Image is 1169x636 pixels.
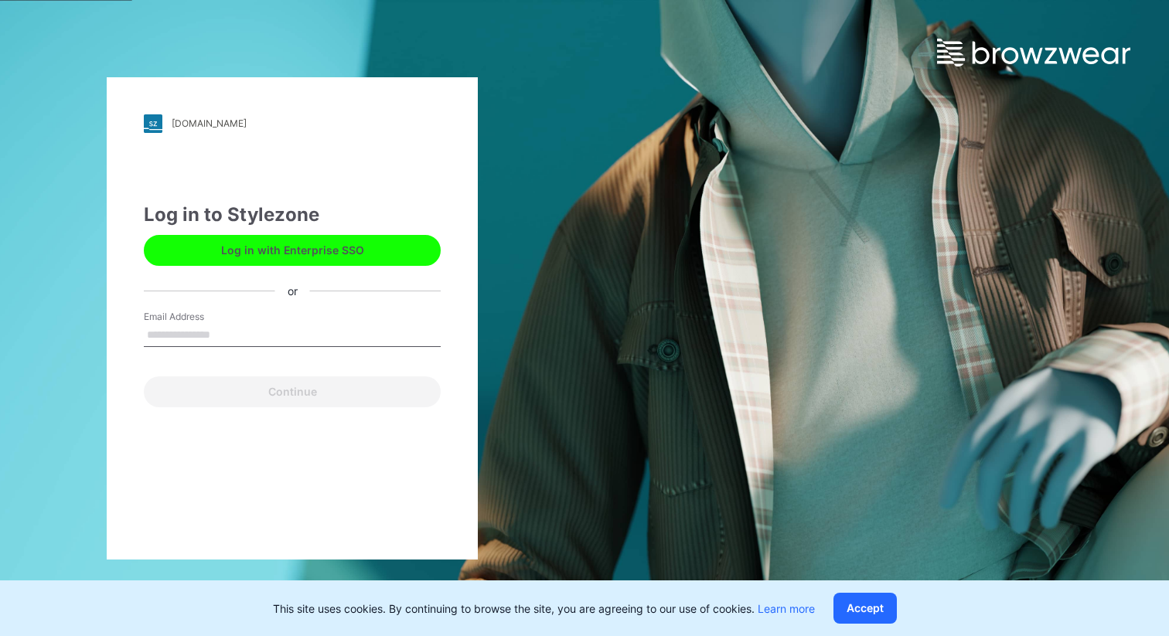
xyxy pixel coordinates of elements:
img: stylezone-logo.562084cfcfab977791bfbf7441f1a819.svg [144,114,162,133]
label: Email Address [144,310,252,324]
div: [DOMAIN_NAME] [172,117,247,129]
button: Accept [833,593,897,624]
img: browzwear-logo.e42bd6dac1945053ebaf764b6aa21510.svg [937,39,1130,66]
button: Log in with Enterprise SSO [144,235,441,266]
a: Learn more [758,602,815,615]
div: or [275,283,310,299]
a: [DOMAIN_NAME] [144,114,441,133]
div: Log in to Stylezone [144,201,441,229]
p: This site uses cookies. By continuing to browse the site, you are agreeing to our use of cookies. [273,600,815,617]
